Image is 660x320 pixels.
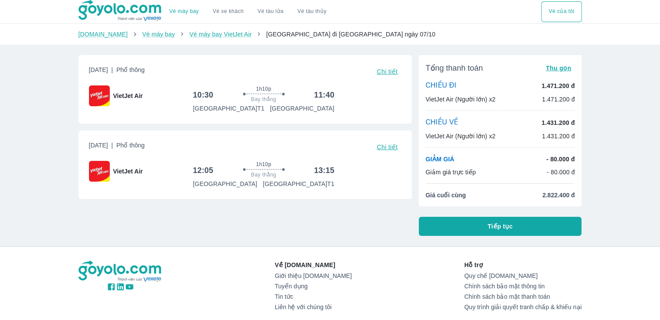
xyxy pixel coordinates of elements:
[266,31,435,38] span: [GEOGRAPHIC_DATA] đi [GEOGRAPHIC_DATA] ngày 07/10
[542,118,575,127] p: 1.431.200 đ
[193,180,257,188] p: [GEOGRAPHIC_DATA]
[464,272,582,279] a: Quy chế [DOMAIN_NAME]
[256,85,271,92] span: 1h10p
[116,66,144,73] span: Phổ thông
[314,165,335,176] h6: 13:15
[113,167,143,176] span: VietJet Air
[263,180,335,188] p: [GEOGRAPHIC_DATA] T1
[193,90,213,100] h6: 10:30
[541,1,581,22] button: Vé của tôi
[113,91,143,100] span: VietJet Air
[426,155,454,163] p: GIẢM GIÁ
[251,171,276,178] span: Bay thẳng
[542,82,575,90] p: 1.471.200 đ
[542,62,575,74] button: Thu gọn
[89,141,145,153] span: [DATE]
[193,104,265,113] p: [GEOGRAPHIC_DATA] T1
[426,63,483,73] span: Tổng thanh toán
[541,1,581,22] div: choose transportation mode
[79,261,163,282] img: logo
[116,142,144,149] span: Phổ thông
[213,8,243,15] a: Vé xe khách
[162,1,333,22] div: choose transportation mode
[275,272,351,279] a: Giới thiệu [DOMAIN_NAME]
[464,304,582,310] a: Quy trình giải quyết tranh chấp & khiếu nại
[464,293,582,300] a: Chính sách bảo mật thanh toán
[426,118,459,127] p: CHIỀU VỀ
[488,222,513,231] span: Tiếp tục
[251,1,291,22] a: Vé tàu lửa
[314,90,335,100] h6: 11:40
[275,293,351,300] a: Tin tức
[142,31,175,38] a: Vé máy bay
[373,65,401,78] button: Chi tiết
[169,8,199,15] a: Vé máy bay
[546,65,571,72] span: Thu gọn
[426,95,496,104] p: VietJet Air (Người lớn) x2
[547,168,575,176] p: - 80.000 đ
[426,81,456,91] p: CHIỀU ĐI
[377,68,397,75] span: Chi tiết
[79,30,582,39] nav: breadcrumb
[426,168,476,176] p: Giảm giá trực tiếp
[464,283,582,290] a: Chính sách bảo mật thông tin
[464,261,582,269] p: Hỗ trợ
[426,132,496,140] p: VietJet Air (Người lớn) x2
[546,155,575,163] p: - 80.000 đ
[193,165,213,176] h6: 12:05
[290,1,333,22] button: Vé tàu thủy
[426,191,466,199] span: Giá cuối cùng
[542,191,575,199] span: 2.822.400 đ
[542,95,575,104] p: 1.471.200 đ
[189,31,251,38] a: Vé máy bay VietJet Air
[377,144,397,150] span: Chi tiết
[251,96,276,103] span: Bay thẳng
[256,161,271,168] span: 1h10p
[373,141,401,153] button: Chi tiết
[275,304,351,310] a: Liên hệ với chúng tôi
[275,283,351,290] a: Tuyển dụng
[89,65,145,78] span: [DATE]
[112,142,113,149] span: |
[275,261,351,269] p: Về [DOMAIN_NAME]
[542,132,575,140] p: 1.431.200 đ
[270,104,334,113] p: [GEOGRAPHIC_DATA]
[419,217,582,236] button: Tiếp tục
[112,66,113,73] span: |
[79,31,128,38] a: [DOMAIN_NAME]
